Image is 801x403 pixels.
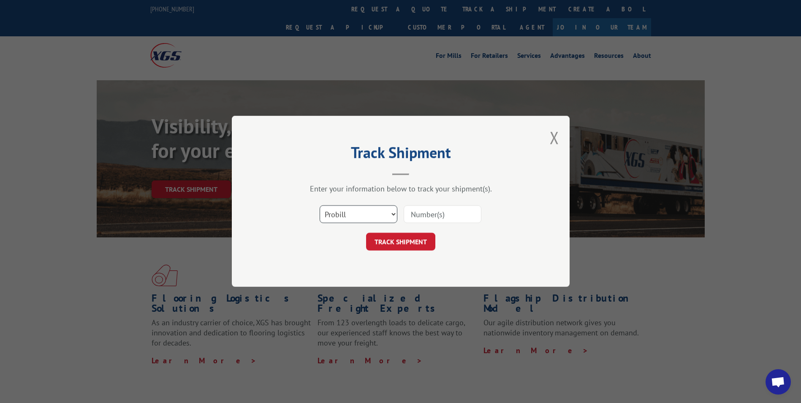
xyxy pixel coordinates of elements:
[274,184,527,194] div: Enter your information below to track your shipment(s).
[404,206,481,223] input: Number(s)
[766,369,791,395] div: Open chat
[274,147,527,163] h2: Track Shipment
[550,126,559,149] button: Close modal
[366,233,435,251] button: TRACK SHIPMENT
